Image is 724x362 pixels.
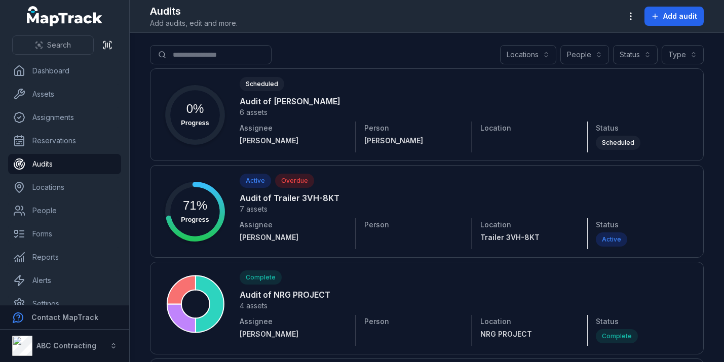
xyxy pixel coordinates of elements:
a: Assignments [8,107,121,128]
a: Forms [8,224,121,244]
button: Locations [500,45,556,64]
button: Type [662,45,704,64]
a: Audits [8,154,121,174]
div: Active [596,232,627,247]
a: NRG PROJECT [480,329,571,339]
a: [PERSON_NAME] [240,232,348,243]
a: Reports [8,247,121,267]
span: Add audits, edit and more. [150,18,238,28]
a: Assets [8,84,121,104]
span: Trailer 3VH-8KT [480,233,540,242]
button: Search [12,35,94,55]
a: Locations [8,177,121,197]
h2: Audits [150,4,238,18]
button: People [560,45,609,64]
a: MapTrack [27,6,103,26]
button: Status [613,45,658,64]
strong: Contact MapTrack [31,313,98,321]
a: Settings [8,294,121,314]
button: Add audit [644,7,704,26]
a: Reservations [8,131,121,151]
a: [PERSON_NAME] [240,136,348,146]
a: Alerts [8,270,121,291]
span: NRG PROJECT [480,330,532,338]
a: People [8,200,121,221]
a: Trailer 3VH-8KT [480,232,571,243]
a: Dashboard [8,61,121,81]
a: [PERSON_NAME] [240,329,348,339]
strong: ABC Contracting [36,341,96,350]
span: Add audit [663,11,697,21]
a: [PERSON_NAME] [364,136,455,146]
div: Complete [596,329,638,343]
span: Search [47,40,71,50]
div: Scheduled [596,136,640,150]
